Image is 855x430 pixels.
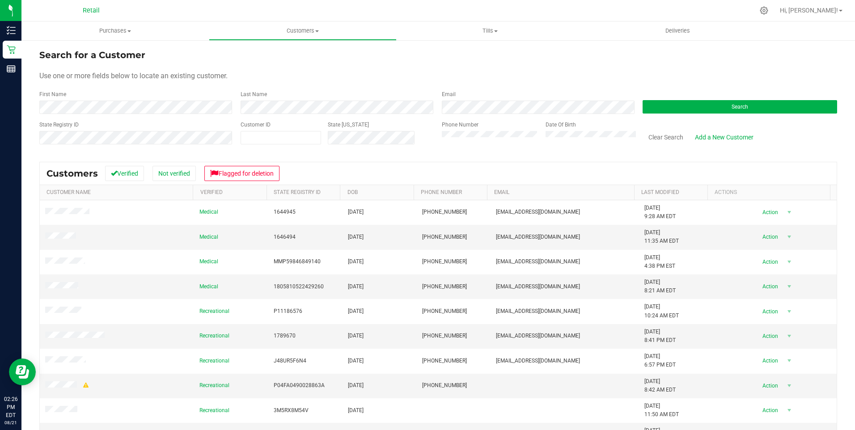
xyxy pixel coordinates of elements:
span: Action [755,256,784,268]
span: [DATE] 6:57 PM EDT [644,352,676,369]
span: select [784,280,795,293]
label: Date Of Birth [546,121,576,129]
div: Manage settings [758,6,770,15]
span: select [784,305,795,318]
span: [PHONE_NUMBER] [422,233,467,241]
a: Customer Name [47,189,91,195]
span: Recreational [199,406,229,415]
span: P11186576 [274,307,302,316]
span: [PHONE_NUMBER] [422,307,467,316]
span: [DATE] 8:42 AM EDT [644,377,676,394]
span: select [784,256,795,268]
span: Recreational [199,381,229,390]
label: Phone Number [442,121,478,129]
span: select [784,206,795,219]
span: [DATE] [348,357,364,365]
span: [DATE] [348,406,364,415]
span: [DATE] 8:21 AM EDT [644,278,676,295]
span: [DATE] 11:50 AM EDT [644,402,679,419]
span: [DATE] [348,332,364,340]
a: Last Modified [641,189,679,195]
a: Phone Number [421,189,462,195]
span: Retail [83,7,100,14]
span: [DATE] [348,282,364,291]
span: Use one or more fields below to locate an existing customer. [39,72,228,80]
iframe: Resource center [9,358,36,385]
button: Not verified [152,166,196,181]
span: Action [755,280,784,293]
span: [PHONE_NUMBER] [422,381,467,390]
span: Action [755,305,784,318]
span: [DATE] 10:24 AM EDT [644,303,679,320]
button: Flagged for deletion [204,166,279,181]
span: [DATE] [348,257,364,266]
button: Clear Search [643,130,689,145]
a: Verified [200,189,223,195]
label: Customer ID [241,121,271,129]
span: 3M5RX8M54V [274,406,309,415]
a: Deliveries [584,21,771,40]
span: [DATE] 4:38 PM EST [644,253,675,270]
span: [DATE] [348,381,364,390]
span: 1805810522429260 [274,282,324,291]
span: Action [755,330,784,342]
span: J48UR5F6N4 [274,357,306,365]
label: First Name [39,90,66,98]
span: [DATE] 8:41 PM EDT [644,328,676,345]
p: 08/21 [4,419,17,426]
span: Recreational [199,307,229,316]
span: [EMAIL_ADDRESS][DOMAIN_NAME] [496,307,580,316]
span: Recreational [199,332,229,340]
inline-svg: Retail [7,45,16,54]
span: Search [732,104,748,110]
span: [DATE] 11:35 AM EDT [644,228,679,245]
span: [EMAIL_ADDRESS][DOMAIN_NAME] [496,257,580,266]
span: [DATE] 9:28 AM EDT [644,204,676,221]
span: Action [755,404,784,417]
span: select [784,330,795,342]
span: Customers [209,27,396,35]
span: [DATE] [348,307,364,316]
span: select [784,231,795,243]
span: [EMAIL_ADDRESS][DOMAIN_NAME] [496,357,580,365]
a: DOB [347,189,358,195]
span: Customers [47,168,98,179]
span: Deliveries [653,27,702,35]
span: [DATE] [348,208,364,216]
a: State Registry Id [274,189,321,195]
span: P04FA0490028863A [274,381,325,390]
label: State Registry ID [39,121,79,129]
span: select [784,404,795,417]
span: Recreational [199,357,229,365]
button: Search [643,100,837,114]
span: 1646494 [274,233,296,241]
span: Medical [199,257,218,266]
label: Email [442,90,456,98]
inline-svg: Inventory [7,26,16,35]
a: Add a New Customer [689,130,759,145]
span: [EMAIL_ADDRESS][DOMAIN_NAME] [496,208,580,216]
span: [PHONE_NUMBER] [422,208,467,216]
span: Medical [199,282,218,291]
span: [EMAIL_ADDRESS][DOMAIN_NAME] [496,282,580,291]
a: Purchases [21,21,209,40]
span: [PHONE_NUMBER] [422,357,467,365]
span: 1789670 [274,332,296,340]
a: Email [494,189,509,195]
div: Warning - Level 1 [82,381,90,390]
a: Tills [397,21,584,40]
span: Purchases [21,27,209,35]
span: Action [755,231,784,243]
span: Action [755,354,784,367]
span: Tills [397,27,584,35]
label: Last Name [241,90,267,98]
span: [EMAIL_ADDRESS][DOMAIN_NAME] [496,332,580,340]
span: [PHONE_NUMBER] [422,282,467,291]
span: select [784,354,795,367]
span: Action [755,206,784,219]
button: Verified [105,166,144,181]
a: Customers [209,21,396,40]
span: Medical [199,233,218,241]
span: Medical [199,208,218,216]
span: Hi, [PERSON_NAME]! [780,7,838,14]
